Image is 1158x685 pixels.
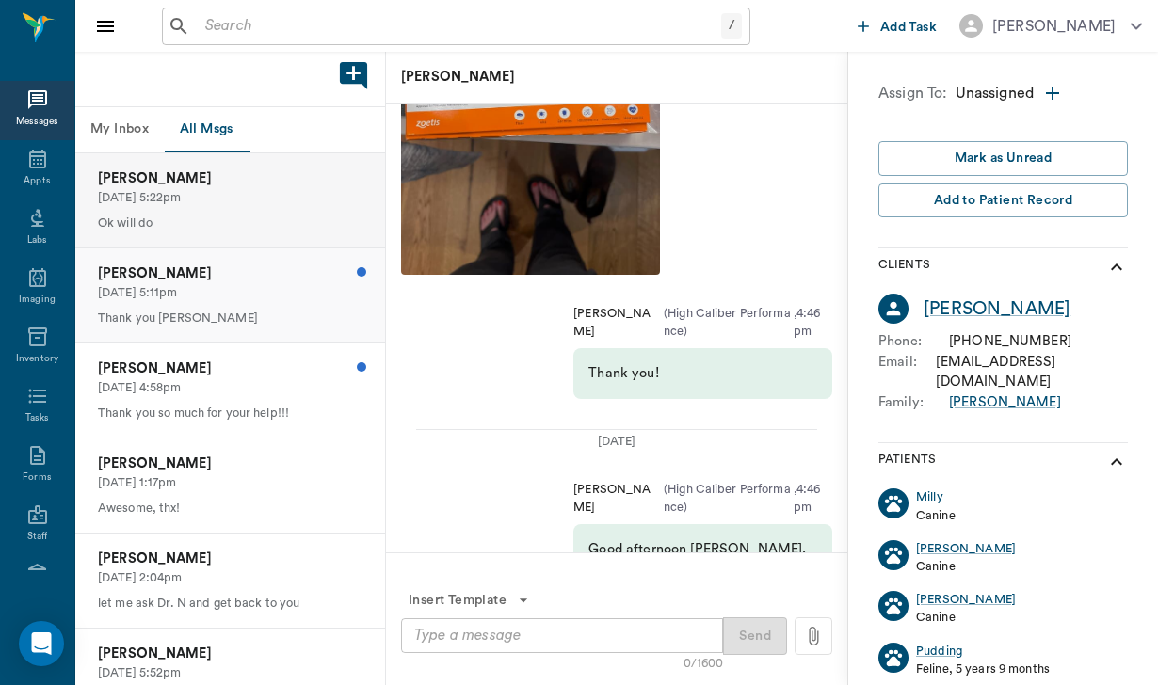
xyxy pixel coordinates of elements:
p: let me ask Dr. N and get back to you [98,595,362,613]
button: Mark as Unread [878,141,1128,176]
p: Family : [878,392,949,413]
div: Open Intercom Messenger [19,621,64,666]
p: Patients [878,451,936,473]
p: Awesome, thx! [98,500,362,518]
p: Thank you [PERSON_NAME] [98,310,362,327]
p: [PERSON_NAME] [98,263,362,284]
div: Message tabs [75,107,385,152]
p: Feline, 5 years 9 months [916,661,1050,678]
p: [PERSON_NAME] [98,168,362,189]
div: Labs [27,233,47,247]
p: [PERSON_NAME] [98,454,362,474]
p: [DATE] 5:22pm [98,189,362,207]
p: Thank you so much for your help!!! [98,405,362,422]
a: [PERSON_NAME] [924,295,1070,323]
a: Pudding [916,643,962,661]
button: All Msgs [164,107,249,152]
button: Add to Patient Record [878,183,1128,218]
p: [PERSON_NAME] [98,644,362,664]
p: [DATE] 4:58pm [98,379,362,397]
input: Search [198,13,721,40]
p: [PERSON_NAME] [573,481,659,517]
div: 0/1600 [684,655,723,673]
p: Phone : [878,331,949,352]
p: [PERSON_NAME] [573,305,659,341]
p: [DATE] 5:52pm [98,664,362,682]
div: Messages [16,115,59,129]
button: Add Task [850,8,944,43]
p: [PERSON_NAME] [401,67,825,88]
p: [PERSON_NAME] [98,358,362,379]
p: Canine [916,558,1016,576]
a: [PERSON_NAME] [916,591,1016,609]
button: [PERSON_NAME] [944,8,1157,43]
a: [PERSON_NAME] [949,392,1061,413]
a: [PERSON_NAME] [916,540,1016,558]
a: Milly [916,488,943,506]
div: Appts [24,174,50,188]
svg: show more [1105,256,1128,279]
p: [PERSON_NAME] [98,549,362,569]
div: [PHONE_NUMBER] [949,331,1071,352]
p: Email : [878,352,936,392]
button: Close drawer [87,8,124,45]
p: , 4:46pm [794,305,832,341]
div: Thank you! [573,348,832,399]
svg: show more [1105,451,1128,473]
p: Canine [916,507,956,525]
div: Forms [23,470,51,485]
div: Staff [27,530,47,544]
p: [DATE] 2:04pm [98,569,362,587]
div: Unassigned [956,82,1128,111]
p: ( High Caliber Performance ) [659,481,794,517]
div: Imaging [19,293,56,307]
button: Insert Template [401,583,537,618]
div: Tasks [25,411,49,425]
div: [PERSON_NAME] [992,15,1116,38]
p: [DATE] 1:17pm [98,474,362,492]
p: Canine [916,609,1016,627]
p: ( High Caliber Performance ) [659,305,794,341]
p: Assign To: [878,82,948,111]
p: Clients [878,256,930,279]
p: , 4:46pm [794,481,832,517]
div: [DATE] [416,433,817,451]
p: [DATE] 5:11pm [98,284,362,302]
div: / [721,13,742,39]
button: My Inbox [75,107,164,152]
p: Ok will do [98,215,362,232]
div: [EMAIL_ADDRESS][DOMAIN_NAME] [936,352,1128,392]
div: Inventory [16,352,58,366]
